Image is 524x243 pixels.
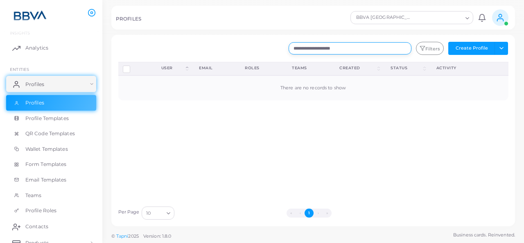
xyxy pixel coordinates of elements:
[482,62,508,75] th: Action
[25,176,67,184] span: Email Templates
[176,209,442,218] ul: Pagination
[6,76,96,92] a: Profiles
[10,67,29,72] span: ENTITIES
[436,65,473,71] div: activity
[199,65,227,71] div: Email
[6,111,96,126] a: Profile Templates
[6,188,96,203] a: Teams
[25,192,42,199] span: Teams
[355,14,414,22] span: BBVA [GEOGRAPHIC_DATA]
[146,209,151,218] span: 10
[118,62,152,75] th: Row-selection
[118,209,140,216] label: Per Page
[25,207,56,214] span: Profile Roles
[161,65,184,71] div: User
[391,65,421,71] div: Status
[339,65,376,71] div: Created
[25,161,67,168] span: Form Templates
[6,126,96,141] a: QR Code Templates
[25,115,69,122] span: Profile Templates
[6,203,96,218] a: Profile Roles
[25,145,68,153] span: Wallet Templates
[448,42,495,55] button: Create Profile
[6,141,96,157] a: Wallet Templates
[116,16,141,22] h5: PROFILES
[7,8,53,23] img: logo
[25,99,44,107] span: Profiles
[6,218,96,235] a: Contacts
[151,209,163,218] input: Search for option
[292,65,321,71] div: Teams
[25,44,48,52] span: Analytics
[128,233,138,240] span: 2025
[416,42,444,55] button: Filters
[116,233,129,239] a: Tapni
[111,233,171,240] span: ©
[10,30,30,35] span: INSIGHTS
[6,95,96,111] a: Profiles
[453,232,515,238] span: Business cards. Reinvented.
[143,233,172,239] span: Version: 1.8.0
[415,13,462,22] input: Search for option
[25,81,44,88] span: Profiles
[6,172,96,188] a: Email Templates
[25,130,75,137] span: QR Code Templates
[350,11,473,24] div: Search for option
[305,209,314,218] button: Go to page 1
[25,223,48,230] span: Contacts
[123,85,504,91] div: There are no records to show
[142,207,174,220] div: Search for option
[6,40,96,56] a: Analytics
[245,65,274,71] div: Roles
[6,157,96,172] a: Form Templates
